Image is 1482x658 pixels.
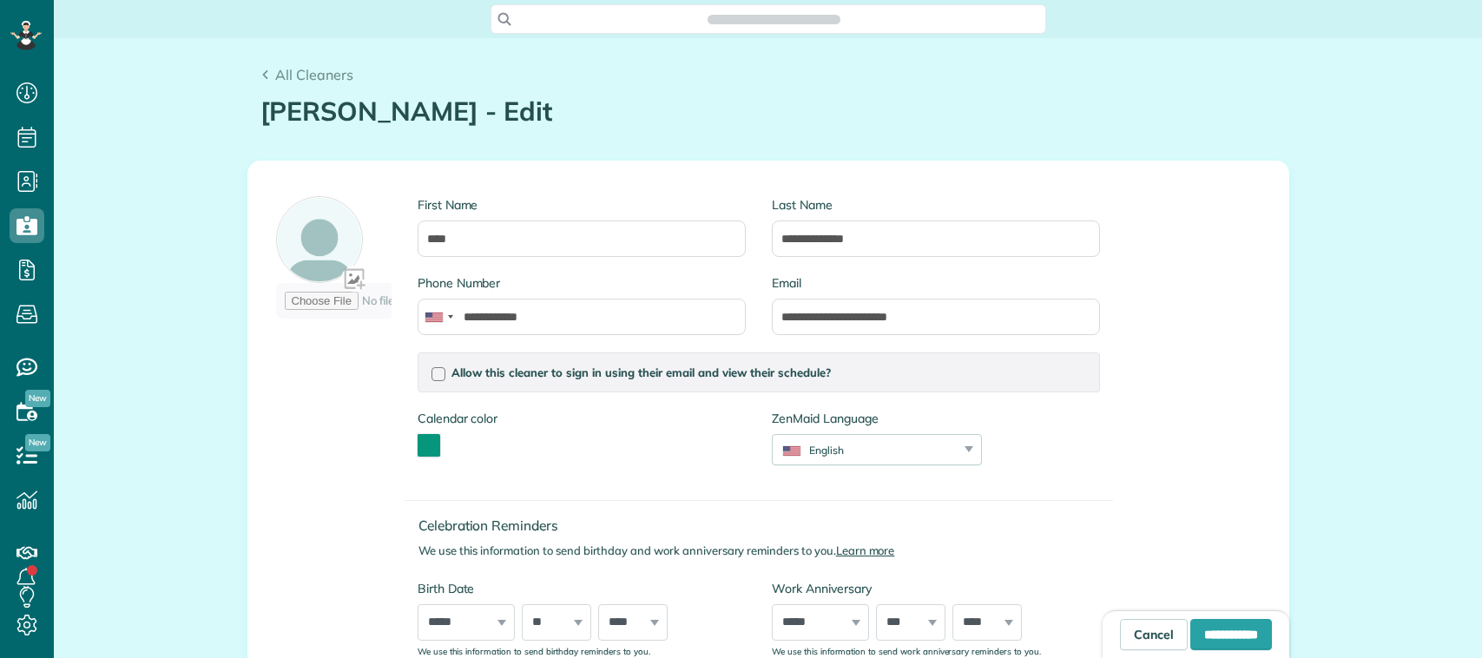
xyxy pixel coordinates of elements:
button: toggle color picker dialog [418,434,440,457]
label: First Name [418,196,746,214]
label: Phone Number [418,274,746,292]
a: All Cleaners [260,64,354,85]
sub: We use this information to send birthday reminders to you. [418,646,650,656]
label: ZenMaid Language [772,410,982,427]
h1: [PERSON_NAME] - Edit [260,97,1276,126]
label: Birth Date [418,580,746,597]
span: Allow this cleaner to sign in using their email and view their schedule? [451,365,831,379]
p: We use this information to send birthday and work anniversary reminders to you. [418,543,1114,559]
sub: We use this information to send work anniversary reminders to you. [772,646,1040,656]
label: Work Anniversary [772,580,1100,597]
span: Search ZenMaid… [725,10,823,28]
span: All Cleaners [275,66,353,83]
div: United States: +1 [418,299,458,334]
div: English [773,443,959,457]
label: Last Name [772,196,1100,214]
label: Calendar color [418,410,497,427]
span: New [25,390,50,407]
a: Learn more [836,543,895,557]
h4: Celebration Reminders [418,518,1114,533]
span: New [25,434,50,451]
label: Email [772,274,1100,292]
a: Cancel [1120,619,1188,650]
